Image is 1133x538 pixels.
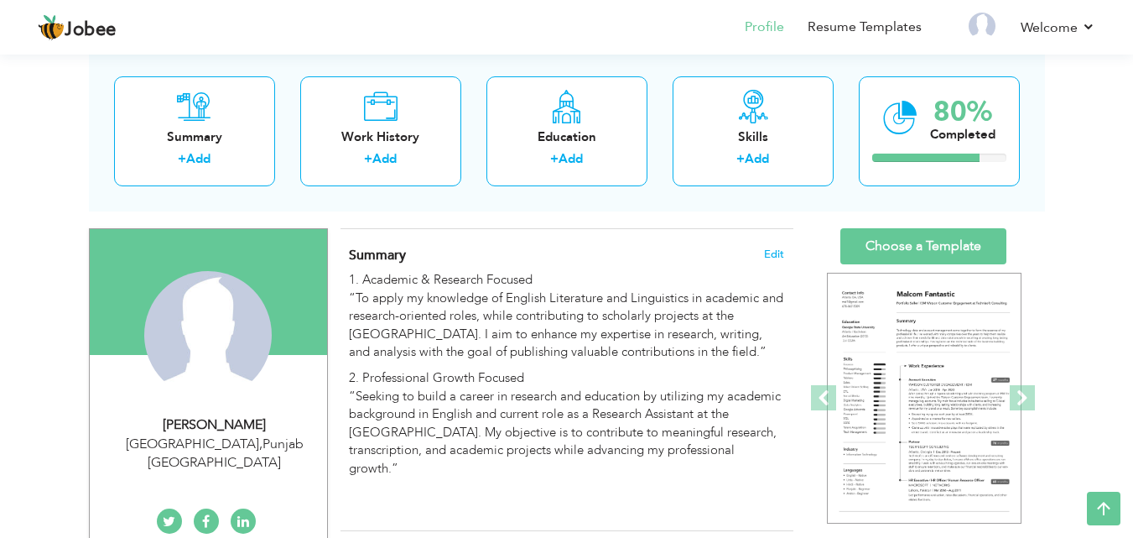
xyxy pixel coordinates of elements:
[349,246,406,264] span: Summary
[372,150,397,167] a: Add
[808,18,922,37] a: Resume Templates
[38,14,65,41] img: jobee.io
[969,13,995,39] img: Profile Img
[349,369,783,478] p: 2. Professional Growth Focused “Seeking to build a career in research and education by utilizing ...
[186,150,210,167] a: Add
[349,247,783,264] h4: Adding a summary is a quick and easy way to highlight your experience and interests.
[102,435,327,473] div: [GEOGRAPHIC_DATA] Punjab [GEOGRAPHIC_DATA]
[127,128,262,145] div: Summary
[1021,18,1095,38] a: Welcome
[178,150,186,168] label: +
[930,125,995,143] div: Completed
[930,97,995,125] div: 80%
[840,228,1006,264] a: Choose a Template
[38,14,117,41] a: Jobee
[364,150,372,168] label: +
[349,271,783,361] p: 1. Academic & Research Focused “To apply my knowledge of English Literature and Linguistics in ac...
[745,18,784,37] a: Profile
[102,415,327,435] div: [PERSON_NAME]
[500,128,634,145] div: Education
[259,435,262,453] span: ,
[314,128,448,145] div: Work History
[736,150,745,168] label: +
[686,128,820,145] div: Skills
[144,271,272,399] img: Azka Shakeel
[65,21,117,39] span: Jobee
[764,248,784,260] span: Edit
[559,150,583,167] a: Add
[745,150,769,167] a: Add
[550,150,559,168] label: +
